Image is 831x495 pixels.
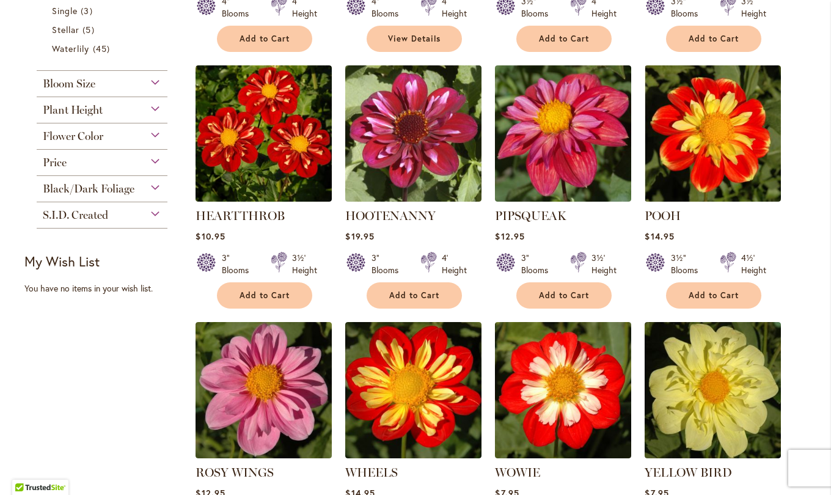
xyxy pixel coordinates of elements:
span: 45 [93,42,113,55]
strong: My Wish List [24,252,100,270]
img: YELLOW BIRD [645,322,781,458]
img: HEARTTHROB [196,65,332,202]
a: Single 3 [52,4,155,17]
img: PIPSQUEAK [495,65,631,202]
a: POOH [645,193,781,204]
a: WHEELS [345,465,398,480]
a: YELLOW BIRD [645,465,732,480]
iframe: Launch Accessibility Center [9,452,43,486]
button: Add to Cart [516,282,612,309]
a: ROSY WINGS [196,465,274,480]
span: $10.95 [196,230,225,242]
a: ROSY WINGS [196,449,332,461]
div: 3½" Blooms [671,252,705,276]
div: 3" Blooms [521,252,555,276]
div: 3½' Height [591,252,617,276]
span: $19.95 [345,230,374,242]
a: HOOTENANNY [345,208,436,223]
a: HEARTTHROB [196,193,332,204]
button: Add to Cart [367,282,462,309]
a: Stellar 5 [52,23,155,36]
a: View Details [367,26,462,52]
span: $14.95 [645,230,674,242]
a: HOOTENANNY [345,193,481,204]
a: HEARTTHROB [196,208,285,223]
a: WOWIE [495,449,631,461]
span: Single [52,5,78,16]
span: 3 [81,4,95,17]
button: Add to Cart [217,282,312,309]
span: Add to Cart [389,290,439,301]
span: Add to Cart [689,34,739,44]
span: Add to Cart [539,34,589,44]
span: Flower Color [43,130,103,143]
span: $12.95 [495,230,524,242]
img: WOWIE [495,322,631,458]
div: You have no items in your wish list. [24,282,188,295]
span: View Details [388,34,441,44]
a: PIPSQUEAK [495,193,631,204]
span: Add to Cart [240,290,290,301]
button: Add to Cart [516,26,612,52]
div: 4½' Height [741,252,766,276]
a: Waterlily 45 [52,42,155,55]
a: POOH [645,208,681,223]
span: S.I.D. Created [43,208,108,222]
span: Plant Height [43,103,103,117]
img: POOH [645,65,781,202]
a: PIPSQUEAK [495,208,566,223]
a: YELLOW BIRD [645,449,781,461]
div: 3" Blooms [372,252,406,276]
img: WHEELS [345,322,481,458]
span: Bloom Size [43,77,95,90]
a: WHEELS [345,449,481,461]
img: ROSY WINGS [196,322,332,458]
span: Stellar [52,24,79,35]
a: WOWIE [495,465,540,480]
span: Add to Cart [539,290,589,301]
div: 3" Blooms [222,252,256,276]
button: Add to Cart [217,26,312,52]
img: HOOTENANNY [345,65,481,202]
div: 4' Height [442,252,467,276]
span: 5 [82,23,97,36]
span: Waterlily [52,43,89,54]
div: 3½' Height [292,252,317,276]
button: Add to Cart [666,282,761,309]
span: Add to Cart [689,290,739,301]
span: Price [43,156,67,169]
button: Add to Cart [666,26,761,52]
span: Black/Dark Foliage [43,182,134,196]
span: Add to Cart [240,34,290,44]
